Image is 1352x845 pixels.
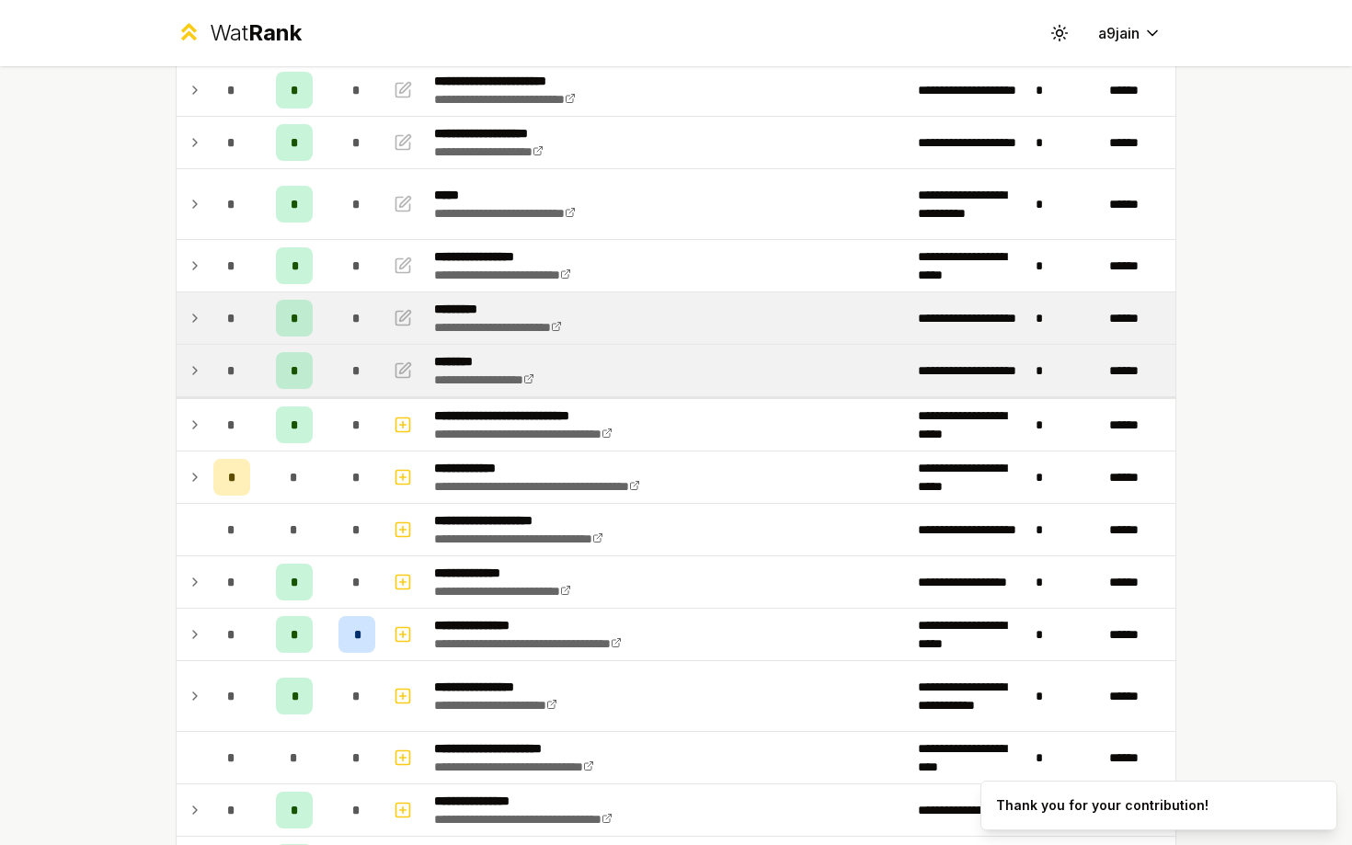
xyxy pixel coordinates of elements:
span: a9jain [1098,22,1140,44]
a: WatRank [176,18,302,48]
span: Rank [248,19,302,46]
button: a9jain [1083,17,1176,50]
div: Thank you for your contribution! [996,796,1209,815]
div: Wat [210,18,302,48]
